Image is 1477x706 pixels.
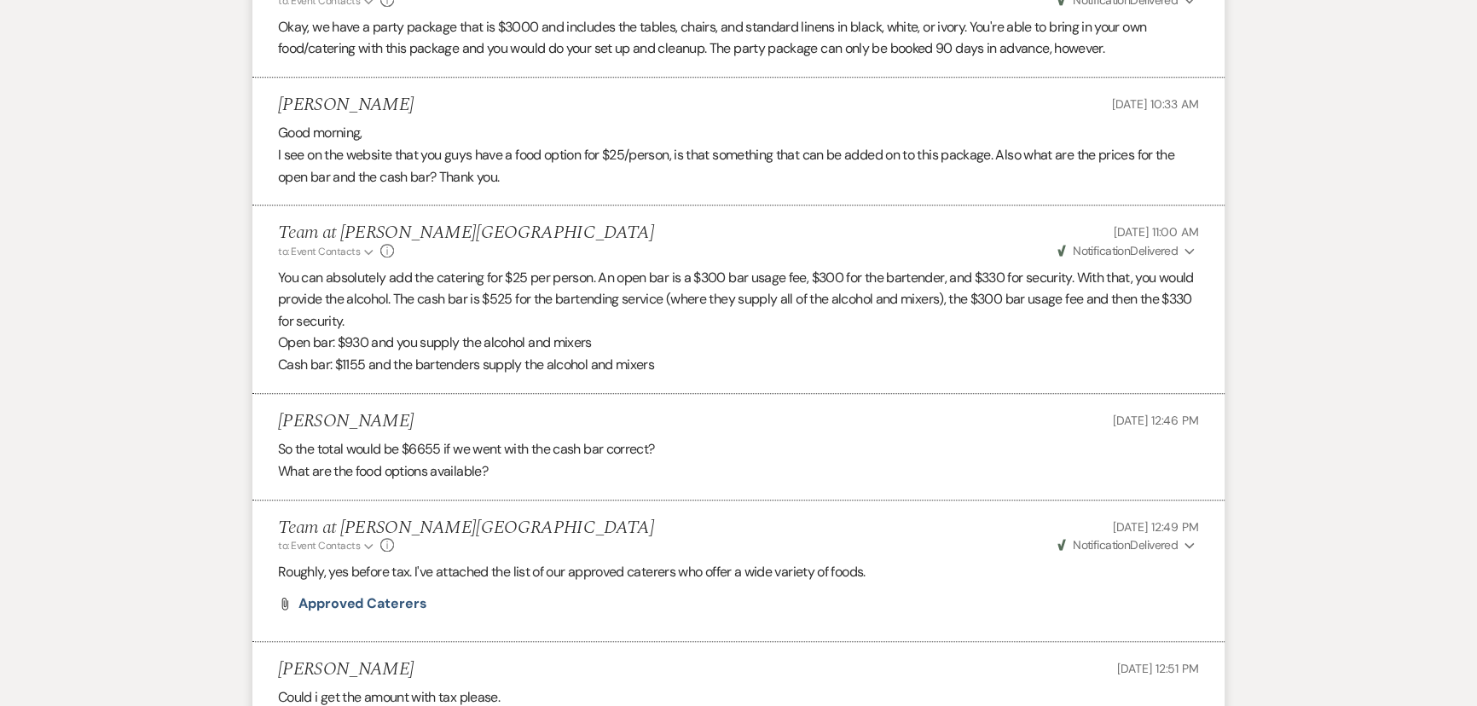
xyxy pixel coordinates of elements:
[1114,224,1199,240] span: [DATE] 11:00 AM
[278,438,1199,460] p: So the total would be $6655 if we went with the cash bar correct?
[278,460,1199,483] p: What are the food options available?
[278,332,1199,354] p: Open bar: $930 and you supply the alcohol and mixers
[278,539,360,553] span: to: Event Contacts
[278,561,1199,583] p: Roughly, yes before tax. I've attached the list of our approved caterers who offer a wide variety...
[278,223,654,244] h5: Team at [PERSON_NAME][GEOGRAPHIC_DATA]
[278,411,414,432] h5: [PERSON_NAME]
[1073,243,1130,258] span: Notification
[1113,413,1199,428] span: [DATE] 12:46 PM
[1055,242,1199,260] button: NotificationDelivered
[278,354,1199,376] p: Cash bar: $1155 and the bartenders supply the alcohol and mixers
[1073,537,1130,553] span: Notification
[278,95,414,116] h5: [PERSON_NAME]
[298,597,427,611] a: Approved Caterers
[1113,519,1199,535] span: [DATE] 12:49 PM
[278,245,360,258] span: to: Event Contacts
[1117,661,1199,676] span: [DATE] 12:51 PM
[278,244,376,259] button: to: Event Contacts
[278,518,654,539] h5: Team at [PERSON_NAME][GEOGRAPHIC_DATA]
[1055,536,1199,554] button: NotificationDelivered
[298,594,427,612] span: Approved Caterers
[278,267,1199,333] p: You can absolutely add the catering for $25 per person. An open bar is a $300 bar usage fee, $300...
[278,122,1199,144] p: Good morning,
[1057,537,1179,553] span: Delivered
[278,659,414,680] h5: [PERSON_NAME]
[278,16,1199,60] p: Okay, we have a party package that is $3000 and includes the tables, chairs, and standard linens ...
[278,144,1199,188] p: I see on the website that you guys have a food option for $25/person, is that something that can ...
[1112,96,1199,112] span: [DATE] 10:33 AM
[1057,243,1179,258] span: Delivered
[278,538,376,553] button: to: Event Contacts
